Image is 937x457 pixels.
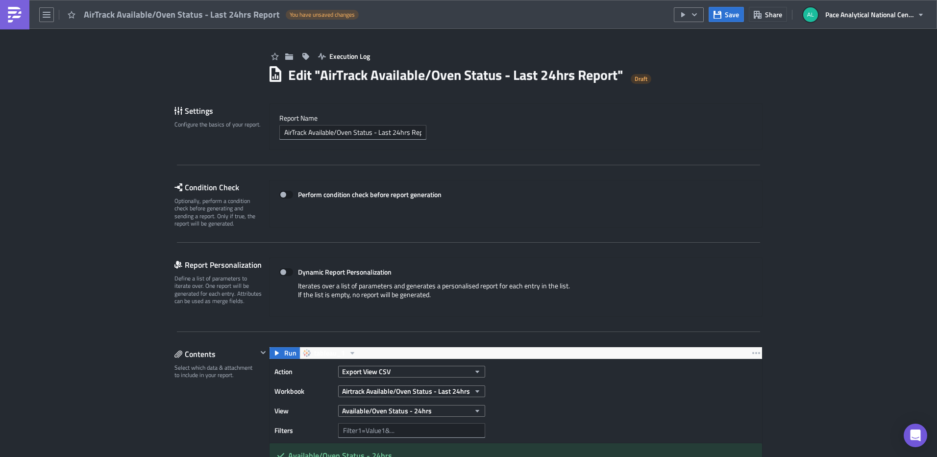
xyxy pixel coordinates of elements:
button: tableau_1 [299,347,360,359]
div: Open Intercom Messenger [904,424,927,447]
strong: Dynamic Report Personalization [298,267,392,277]
button: Pace Analytical National Center for Testing and Innovation [797,4,930,25]
span: Save [725,9,739,20]
img: Avatar [802,6,819,23]
button: Execution Log [313,49,375,64]
label: Report Nam﻿e [279,114,752,123]
label: View [274,404,333,418]
span: Share [765,9,782,20]
input: Filter1=Value1&... [338,423,485,438]
div: Optionally, perform a condition check before generating and sending a report. Only if true, the r... [174,197,263,228]
label: Workbook [274,384,333,399]
div: Select which data & attachment to include in your report. [174,364,257,379]
span: Available/Oven Status - 24hrs [342,406,432,416]
button: Share [749,7,787,22]
span: Export View CSV [342,366,391,377]
span: Airtrack Available/Oven Status - Last 24hrs [342,386,470,396]
img: tableau_2 [4,15,42,23]
p: AirTrack Available/Oven Status - Last 24hrs Reporting [4,4,468,12]
img: PushMetrics [7,7,23,23]
button: Airtrack Available/Oven Status - Last 24hrs [338,385,485,397]
button: Run [270,347,300,359]
div: Configure the basics of your report. [174,121,263,128]
button: Available/Oven Status - 24hrs [338,405,485,417]
button: Export View CSV [338,366,485,378]
div: Condition Check [174,180,269,195]
strong: Perform condition check before report generation [298,189,442,200]
button: Hide content [257,347,269,358]
span: You have unsaved changes [290,11,355,19]
label: Filters [274,423,333,438]
span: AirTrack Available/Oven Status - Last 24hrs Report [84,9,281,20]
label: Action [274,364,333,379]
div: Report Personalization [174,257,269,272]
div: Contents [174,347,257,361]
div: Define a list of parameters to iterate over. One report will be generated for each entry. Attribu... [174,275,263,305]
h1: Edit " AirTrack Available/Oven Status - Last 24hrs Report " [288,66,623,84]
span: Run [284,347,296,359]
div: Iterates over a list of parameters and generates a personalised report for each entry in the list... [279,281,752,306]
body: Rich Text Area. Press ALT-0 for help. [4,4,468,23]
span: tableau_1 [314,347,345,359]
span: Draft [635,75,647,83]
div: Settings [174,103,269,118]
span: Execution Log [329,51,370,61]
button: Save [709,7,744,22]
span: Pace Analytical National Center for Testing and Innovation [825,9,913,20]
